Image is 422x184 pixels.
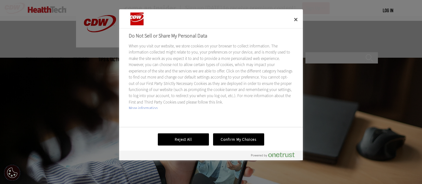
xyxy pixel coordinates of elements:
[129,32,292,40] h2: Do Not Sell or Share My Personal Data
[129,13,160,25] img: Company Logo
[4,165,20,181] button: Open Preferences
[129,13,167,25] div: Company Logo
[129,43,292,112] div: When you visit our website, we store cookies on your browser to collect information. The informat...
[119,9,303,160] div: Do Not Sell or Share My Personal Data
[213,133,264,146] button: Confirm My Choices
[119,9,303,160] div: Preference center
[129,105,158,111] a: More information about your privacy, opens in a new tab
[251,152,295,157] img: Powered by OneTrust Opens in a new Tab
[289,13,303,27] button: Close
[158,133,209,146] button: Reject All
[251,152,300,160] a: Powered by OneTrust Opens in a new Tab
[4,165,20,181] div: Cookie Settings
